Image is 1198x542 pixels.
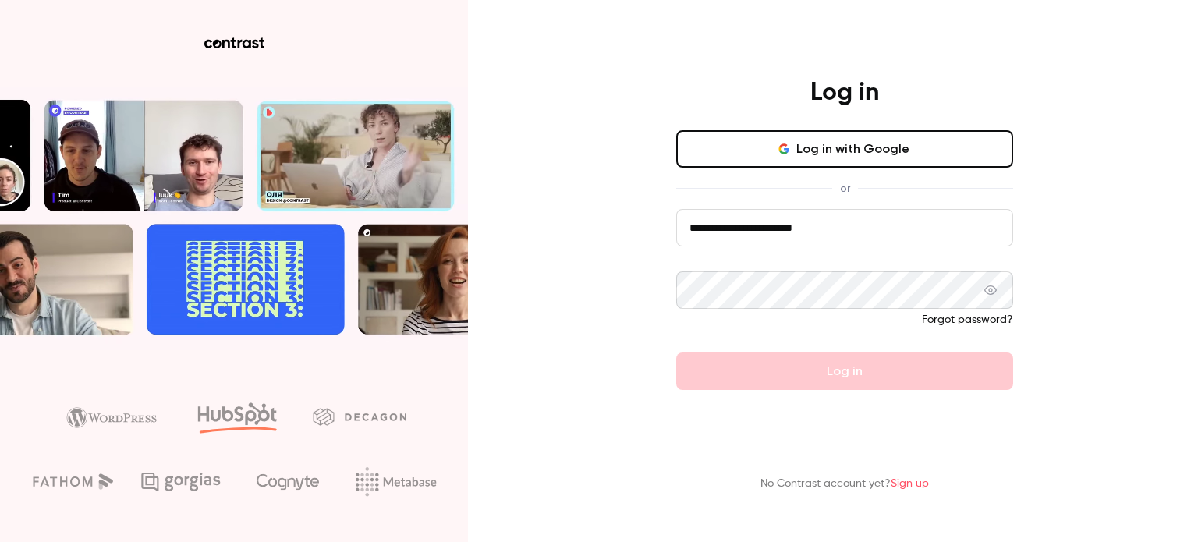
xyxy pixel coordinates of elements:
img: decagon [313,408,406,425]
p: No Contrast account yet? [760,476,929,492]
h4: Log in [810,77,879,108]
button: Log in with Google [676,130,1013,168]
span: or [832,180,858,197]
a: Forgot password? [922,314,1013,325]
a: Sign up [891,478,929,489]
